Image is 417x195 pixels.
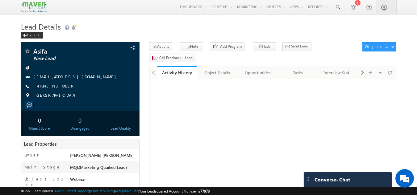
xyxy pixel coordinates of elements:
div: Activity History [161,70,193,75]
span: [GEOGRAPHIC_DATA] [33,92,79,99]
div: MQL(Marketing Quaified Lead) [69,164,140,173]
div: Tasks [283,69,313,76]
div: Lead Quality [103,126,138,131]
a: [EMAIL_ADDRESS][DOMAIN_NAME] [33,74,119,79]
span: Add Program [220,44,242,49]
span: Asifa [33,48,106,54]
div: Disengaged [63,126,97,131]
label: Owner [24,152,39,158]
button: Task [253,42,276,51]
label: Object Source [24,176,64,187]
span: [PHONE_NUMBER] [33,83,80,89]
a: About [55,189,64,193]
span: Send Email [291,43,309,49]
img: carter-drag [305,177,310,181]
button: Object Actions [362,42,396,51]
button: Note [180,42,203,51]
img: Custom Logo [21,2,47,12]
a: Acceptable Use [115,189,138,193]
button: Activity [149,42,172,51]
div: Object Actions [365,44,391,49]
div: 0 [23,114,57,126]
a: Interview Status [319,66,359,79]
div: Object Score [23,126,57,131]
a: Contact Support [65,189,89,193]
span: Lead Details [21,22,61,31]
span: Lead Properties [24,141,56,147]
div: Object Details [202,69,232,76]
a: Tasks [278,66,319,79]
div: -- [103,114,138,126]
a: Back [21,32,46,37]
div: Interview Status [323,69,353,76]
span: 77978 [200,189,210,193]
span: Call Feedback - Lead [159,55,193,61]
button: Call Feedback - Lead [149,54,195,63]
div: Back [21,32,43,39]
a: Object Details [197,66,238,79]
button: Add Program [210,42,244,51]
a: Activity History [157,66,197,79]
label: Main Stage [24,164,61,170]
div: Opportunities [243,69,273,76]
button: Send Email [282,42,311,51]
a: Opportunities [238,66,278,79]
div: 0 [63,114,97,126]
a: Terms of Service [90,189,114,193]
span: [PERSON_NAME] [PERSON_NAME] [70,152,134,158]
span: Your Leadsquared Account Number is [139,189,210,193]
span: New Lead [33,55,106,62]
span: © 2025 LeadSquared | | | | | [21,188,210,194]
span: Converse - Chat [315,177,350,182]
div: Webinar [69,176,140,185]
